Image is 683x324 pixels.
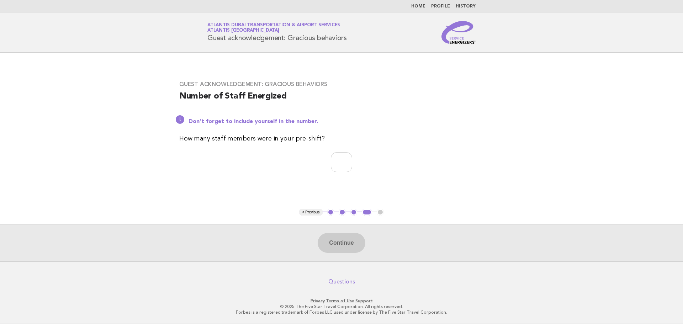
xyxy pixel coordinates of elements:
[362,209,372,216] button: 4
[299,209,322,216] button: < Previous
[350,209,358,216] button: 3
[207,28,279,33] span: Atlantis [GEOGRAPHIC_DATA]
[328,278,355,285] a: Questions
[355,298,373,303] a: Support
[124,304,559,309] p: © 2025 The Five Star Travel Corporation. All rights reserved.
[456,4,476,9] a: History
[179,81,504,88] h3: Guest acknowledgement: Gracious behaviors
[326,298,354,303] a: Terms of Use
[179,134,504,144] p: How many staff members were in your pre-shift?
[124,309,559,315] p: Forbes is a registered trademark of Forbes LLC used under license by The Five Star Travel Corpora...
[431,4,450,9] a: Profile
[207,23,340,33] a: Atlantis Dubai Transportation & Airport ServicesAtlantis [GEOGRAPHIC_DATA]
[327,209,334,216] button: 1
[189,118,504,125] p: Don't forget to include yourself in the number.
[339,209,346,216] button: 2
[311,298,325,303] a: Privacy
[179,91,504,108] h2: Number of Staff Energized
[411,4,425,9] a: Home
[124,298,559,304] p: · ·
[207,23,347,42] h1: Guest acknowledgement: Gracious behaviors
[441,21,476,44] img: Service Energizers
